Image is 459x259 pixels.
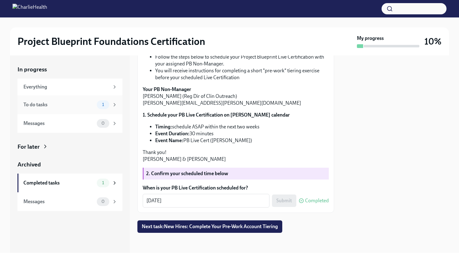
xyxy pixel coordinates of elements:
button: Next task:New Hires: Complete Your Pre-Work Account Tiering [137,220,282,233]
div: Completed tasks [23,180,94,186]
a: For later [17,143,122,151]
a: Messages0 [17,114,122,133]
div: Everything [23,84,109,90]
strong: 1. Schedule your PB Live Certification on [PERSON_NAME] calendar [143,112,290,118]
img: CharlieHealth [12,4,47,14]
strong: Event Name: [155,137,183,143]
a: Archived [17,161,122,169]
h3: 10% [424,36,442,47]
li: Follow the steps below to schedule your Project Blueprint Live Certification with your assigned P... [155,54,329,67]
span: 0 [98,199,108,204]
span: Next task : New Hires: Complete Your Pre-Work Account Tiering [142,223,278,230]
strong: Your PB Non-Manager [143,86,191,92]
li: schedule ASAP within the next two weeks [155,123,329,130]
a: In progress [17,65,122,74]
span: 1 [98,102,108,107]
div: Messages [23,198,94,205]
strong: Event Duration: [155,131,190,137]
div: To do tasks [23,101,94,108]
div: Messages [23,120,94,127]
li: 30 minutes [155,130,329,137]
label: When is your PB Live Certification scheduled for? [143,185,329,191]
li: PB Live Cert ([PERSON_NAME]) [155,137,329,144]
span: Completed [305,198,329,203]
span: 0 [98,121,108,126]
span: 1 [98,180,108,185]
div: For later [17,143,40,151]
a: Messages0 [17,192,122,211]
textarea: [DATE] [146,197,266,204]
strong: 2. Confirm your scheduled time below [146,170,228,176]
h2: Project Blueprint Foundations Certification [17,35,205,48]
strong: My progress [357,35,384,42]
p: [PERSON_NAME] (Reg Dir of Clin Outreach) [PERSON_NAME][EMAIL_ADDRESS][PERSON_NAME][DOMAIN_NAME] [143,86,329,107]
strong: Timing: [155,124,172,130]
a: Completed tasks1 [17,174,122,192]
a: Everything [17,79,122,95]
li: You will receive instructions for completing a short "pre-work" tiering exercise before your sche... [155,67,329,81]
a: To do tasks1 [17,95,122,114]
p: Thank you! [PERSON_NAME] & [PERSON_NAME] [143,149,329,163]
